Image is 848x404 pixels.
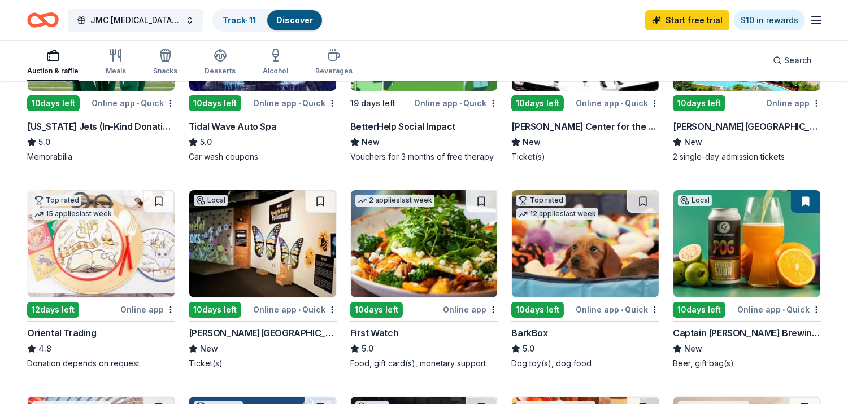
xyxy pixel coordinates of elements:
span: • [298,305,301,314]
div: Meals [106,67,126,76]
div: Online app Quick [576,302,659,317]
div: 10 days left [673,95,725,111]
div: Desserts [205,67,236,76]
button: Track· 11Discover [212,9,323,32]
span: • [621,305,623,314]
span: JMC [MEDICAL_DATA] Research Fundraiser [90,14,181,27]
img: Image for First Watch [351,190,498,297]
span: • [621,99,623,108]
div: Ticket(s) [511,151,659,163]
img: Image for Milton J. Rubenstein Museum of Science & Technology [189,190,336,297]
span: 5.0 [362,342,373,355]
div: 15 applies last week [32,208,114,220]
div: First Watch [350,326,399,340]
a: Home [27,7,59,33]
div: Beverages [315,67,353,76]
span: New [684,135,702,149]
span: New [523,135,541,149]
span: 5.0 [38,135,50,149]
div: Online app Quick [737,302,821,317]
div: Snacks [153,67,177,76]
span: • [137,99,139,108]
div: 19 days left [350,96,395,110]
div: BarkBox [511,326,547,340]
div: Car wash coupons [189,151,337,163]
div: [US_STATE] Jets (In-Kind Donation) [27,120,175,133]
button: JMC [MEDICAL_DATA] Research Fundraiser [68,9,203,32]
button: Snacks [153,44,177,81]
div: Online app Quick [253,96,337,110]
div: 2 applies last week [355,195,434,207]
div: Tidal Wave Auto Spa [189,120,276,133]
div: Oriental Trading [27,326,97,340]
a: Image for Milton J. Rubenstein Museum of Science & TechnologyLocal10days leftOnline app•Quick[PER... [189,190,337,369]
div: Top rated [32,195,81,206]
div: Beer, gift bag(s) [673,358,821,369]
div: Online app Quick [253,302,337,317]
div: Top rated [516,195,566,206]
div: BetterHelp Social Impact [350,120,455,133]
div: Online app Quick [92,96,175,110]
button: Beverages [315,44,353,81]
a: $10 in rewards [734,10,805,30]
div: Dog toy(s), dog food [511,358,659,369]
button: Desserts [205,44,236,81]
div: Vouchers for 3 months of free therapy [350,151,498,163]
div: Online app Quick [414,96,498,110]
span: • [782,305,785,314]
div: Online app [766,96,821,110]
div: 10 days left [673,302,725,318]
button: Search [764,49,821,72]
img: Image for Captain Lawrence Brewing Company [673,190,820,297]
span: • [298,99,301,108]
div: Local [194,195,228,206]
button: Meals [106,44,126,81]
span: • [459,99,462,108]
a: Image for BarkBoxTop rated12 applieslast week10days leftOnline app•QuickBarkBox5.0Dog toy(s), dog... [511,190,659,369]
div: [PERSON_NAME][GEOGRAPHIC_DATA] [673,120,821,133]
a: Image for First Watch2 applieslast week10days leftOnline appFirst Watch5.0Food, gift card(s), mon... [350,190,498,369]
img: Image for BarkBox [512,190,659,297]
button: Auction & raffle [27,44,79,81]
div: Local [678,195,712,206]
div: [PERSON_NAME][GEOGRAPHIC_DATA] [189,326,337,340]
span: 5.0 [523,342,534,355]
div: Online app [120,302,175,317]
a: Image for Oriental TradingTop rated15 applieslast week12days leftOnline appOriental Trading4.8Don... [27,190,175,369]
button: Alcohol [263,44,288,81]
div: Online app Quick [576,96,659,110]
div: Alcohol [263,67,288,76]
div: 10 days left [511,302,564,318]
div: 10 days left [189,302,241,318]
span: New [200,342,218,355]
a: Start free trial [645,10,729,30]
div: 12 days left [27,302,79,318]
div: Captain [PERSON_NAME] Brewing Company [673,326,821,340]
div: Online app [443,302,498,317]
div: Food, gift card(s), monetary support [350,358,498,369]
img: Image for Oriental Trading [28,190,175,297]
div: Ticket(s) [189,358,337,369]
div: 10 days left [350,302,403,318]
div: [PERSON_NAME] Center for the Performing Arts [511,120,659,133]
div: Donation depends on request [27,358,175,369]
span: New [362,135,380,149]
a: Image for Captain Lawrence Brewing CompanyLocal10days leftOnline app•QuickCaptain [PERSON_NAME] B... [673,190,821,369]
div: 10 days left [189,95,241,111]
span: 4.8 [38,342,51,355]
a: Discover [276,15,313,25]
div: Auction & raffle [27,67,79,76]
div: Memorabilia [27,151,175,163]
span: New [684,342,702,355]
div: 12 applies last week [516,208,598,220]
div: 10 days left [511,95,564,111]
a: Track· 11 [223,15,256,25]
div: 2 single-day admission tickets [673,151,821,163]
span: 5.0 [200,135,212,149]
div: 10 days left [27,95,80,111]
span: Search [784,54,812,67]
